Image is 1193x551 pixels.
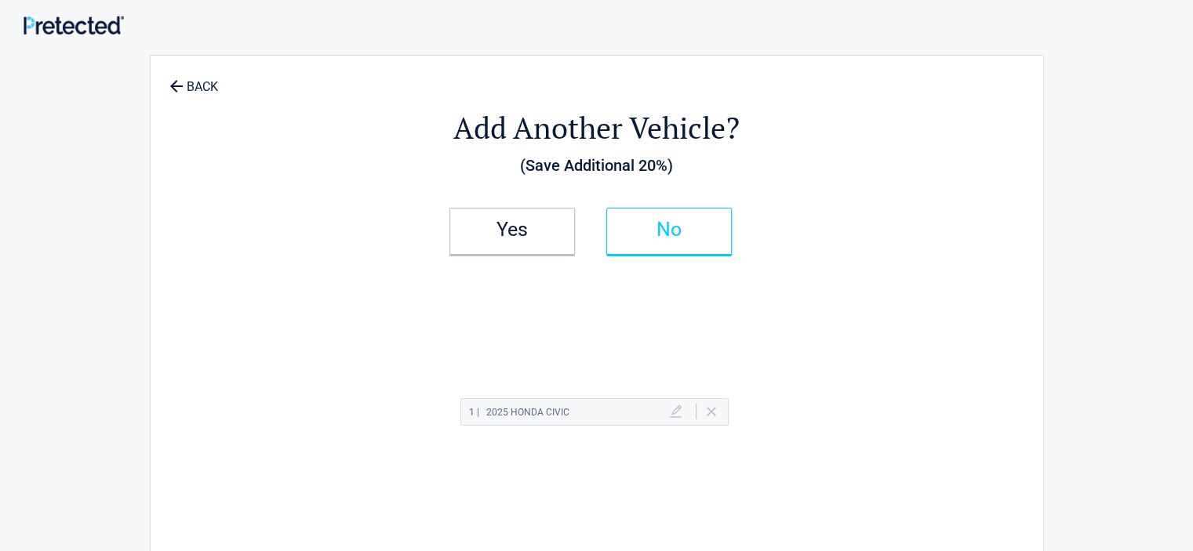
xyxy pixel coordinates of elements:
[24,16,124,34] img: Main Logo
[469,407,479,418] span: 1 |
[237,108,957,148] h2: Add Another Vehicle?
[469,403,569,422] h2: 2025 HONDA CIVIC
[623,224,715,235] h2: No
[707,407,716,416] a: Delete
[237,152,957,179] h3: (Save Additional 20%)
[166,66,221,93] a: BACK
[466,224,558,235] h2: Yes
